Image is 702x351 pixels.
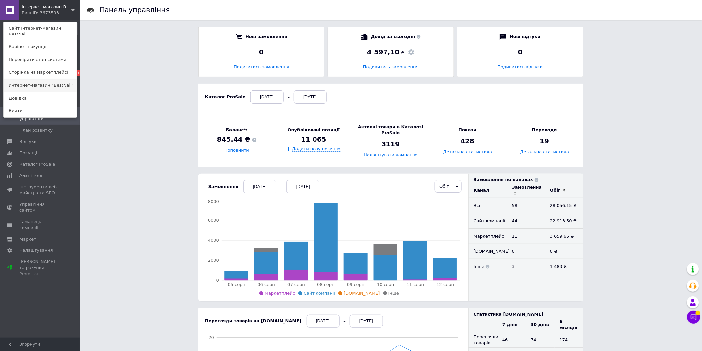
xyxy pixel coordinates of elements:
td: 0 [507,244,545,259]
div: Замовлення [512,184,542,190]
tspan: 05 серп [228,282,246,287]
div: 0 [205,47,317,57]
div: Замовлення по каналах [474,177,583,183]
td: 0 ₴ [545,244,583,259]
span: 4 597,10 [367,48,399,56]
h1: Панель управління [100,6,170,14]
tspan: 12 серп [437,282,454,287]
tspan: 08 серп [317,282,335,287]
span: 11 065 [301,135,326,144]
span: Переходи [532,127,557,133]
a: Подивитись замовлення [363,64,419,69]
tspan: 11 серп [407,282,424,287]
span: Нові замовлення [246,34,287,40]
span: Активні товари в Каталозі ProSale [352,124,429,136]
td: 58 [507,198,545,213]
a: интернет-магазин "BestNail" [4,79,77,92]
div: Замовлення [208,184,238,190]
td: 22 913.50 ₴ [545,213,583,229]
tspan: 0 [216,278,219,283]
a: Детальна статистика [520,150,569,155]
span: Управління сайтом [19,201,61,213]
div: Каталог ProSale [205,94,246,100]
span: Каталог ProSale [19,161,55,167]
span: Налаштування [19,247,53,253]
td: 28 056.15 ₴ [545,198,583,213]
td: Перегляди товарів [469,332,497,348]
span: План розвитку [19,127,53,133]
span: 845.44 ₴ [217,135,256,144]
div: [DATE] [250,90,284,104]
td: 1 483 ₴ [545,259,583,274]
a: Довідка [4,92,77,105]
div: [DATE] [286,180,319,193]
td: Сайт компанії [469,213,507,229]
div: Ваш ID: 3673593 [22,10,49,16]
span: 3119 [382,140,400,149]
span: Маркетплейс [265,291,295,296]
a: Сторінка на маркетплейсі [4,66,77,79]
tspan: 4000 [208,238,219,243]
span: Опубліковані позиції [288,127,340,133]
span: Покупці [19,150,37,156]
td: 3 [507,259,545,274]
div: [DATE] [307,315,340,328]
tspan: 2000 [208,258,219,263]
span: Покази [458,127,476,133]
td: 74 [526,332,555,348]
span: Інше [388,291,399,296]
div: [DATE] [350,315,383,328]
td: 46 [497,332,526,348]
a: Подивитись замовлення [234,64,289,69]
span: Інтернет-магазин BestNail [22,4,71,10]
a: Додати нову позицію [292,146,340,152]
tspan: 6000 [208,218,219,223]
span: [DOMAIN_NAME] [344,291,380,296]
th: 6 місяців [555,317,583,332]
span: 19 [540,137,549,146]
td: Маркетплейс [469,229,507,244]
span: [PERSON_NAME] та рахунки [19,259,61,277]
tspan: 06 серп [258,282,275,287]
tspan: 20 [208,335,214,340]
span: Нові відгуки [510,34,540,40]
th: 30 днів [526,317,555,332]
span: Баланс*: [217,127,256,133]
a: Поповнити [224,148,249,153]
span: ₴ [401,50,405,56]
a: Детальна статистика [443,150,492,155]
a: Налаштувати кампанію [364,153,417,158]
a: Сайт Інтернет-магазин BestNail [4,22,77,40]
a: Подивитись відгуки [497,64,543,69]
a: Вийти [4,105,77,117]
a: Перевірити стан системи [4,53,77,66]
div: Prom топ [19,271,61,277]
span: 428 [461,137,475,146]
span: Сайт компанії [304,291,335,296]
div: [DATE] [243,180,276,193]
td: 11 [507,229,545,244]
tspan: 8000 [208,199,219,204]
td: Інше [469,259,507,274]
div: Обіг [550,187,560,193]
div: [DATE] [294,90,327,104]
td: Канал [469,183,507,198]
div: 0 [464,47,576,57]
tspan: 10 серп [377,282,394,287]
th: 7 днів [497,317,526,332]
td: 44 [507,213,545,229]
span: Відгуки [19,139,36,145]
td: 174 [555,332,583,348]
a: Кабінет покупця [4,40,77,53]
td: 3 659.65 ₴ [545,229,583,244]
span: Дохід за сьогодні [371,34,421,40]
td: Всi [469,198,507,213]
span: Маркет [19,236,36,242]
tspan: 07 серп [287,282,305,287]
span: Гаманець компанії [19,219,61,231]
div: Статистика [DOMAIN_NAME] [474,311,583,317]
span: Інструменти веб-майстра та SEO [19,184,61,196]
span: Аналітика [19,173,42,178]
button: Чат з покупцем [687,311,700,324]
tspan: 09 серп [347,282,365,287]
